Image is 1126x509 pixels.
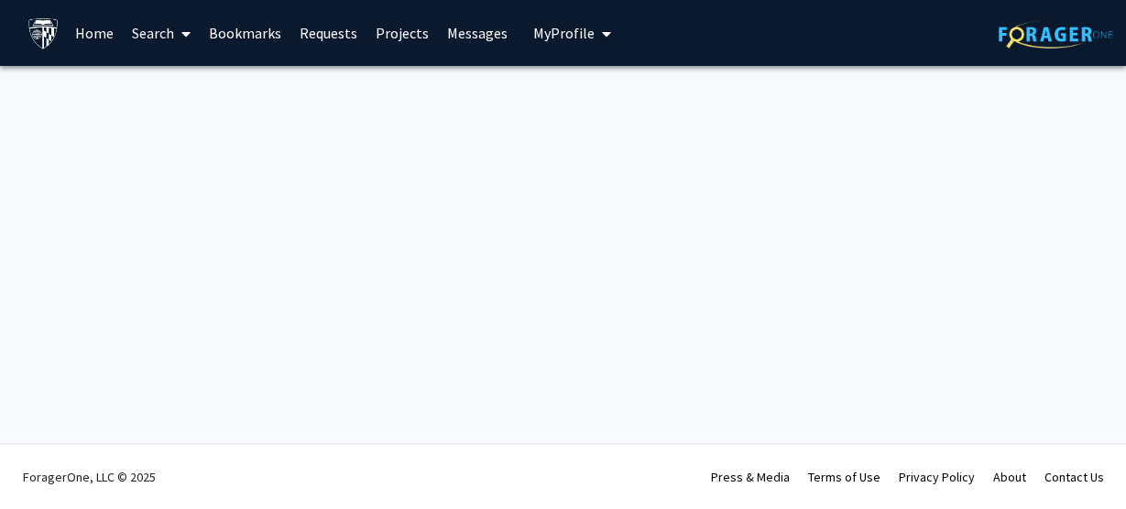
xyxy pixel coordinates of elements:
[27,17,60,49] img: Johns Hopkins University Logo
[711,469,790,485] a: Press & Media
[66,1,123,65] a: Home
[899,469,975,485] a: Privacy Policy
[533,24,595,42] span: My Profile
[808,469,880,485] a: Terms of Use
[438,1,517,65] a: Messages
[200,1,290,65] a: Bookmarks
[23,445,156,509] div: ForagerOne, LLC © 2025
[993,469,1026,485] a: About
[123,1,200,65] a: Search
[1044,469,1104,485] a: Contact Us
[999,20,1113,49] img: ForagerOne Logo
[290,1,366,65] a: Requests
[1048,427,1112,495] iframe: Chat
[366,1,438,65] a: Projects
